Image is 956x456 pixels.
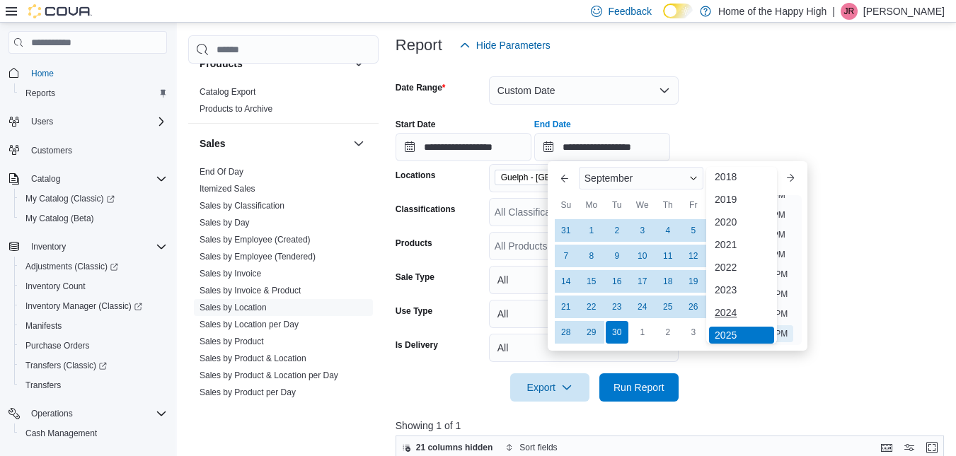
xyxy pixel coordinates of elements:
[534,133,670,161] input: Press the down key to enter a popover containing a calendar. Press the escape key to close the po...
[416,442,493,453] span: 21 columns hidden
[25,360,107,371] span: Transfers (Classic)
[580,194,603,216] div: Mo
[584,173,633,184] span: September
[20,278,167,295] span: Inventory Count
[709,281,774,298] div: 2023
[200,235,311,245] a: Sales by Employee (Created)
[200,303,267,312] a: Sales by Location
[25,380,61,391] span: Transfers
[709,327,774,344] div: 2025
[608,4,651,18] span: Feedback
[20,357,113,374] a: Transfers (Classic)
[657,296,679,318] div: day-25
[20,317,67,334] a: Manifests
[396,82,446,93] label: Date Range
[841,3,858,20] div: Jazmine Rice
[20,425,167,442] span: Cash Management
[25,193,115,204] span: My Catalog (Classic)
[580,296,603,318] div: day-22
[718,3,827,20] p: Home of the Happy High
[200,136,226,151] h3: Sales
[200,103,272,115] span: Products to Archive
[606,219,628,242] div: day-2
[519,442,557,453] span: Sort fields
[476,38,551,52] span: Hide Parameters
[25,261,118,272] span: Adjustments (Classic)
[3,140,173,160] button: Customers
[631,270,654,293] div: day-17
[901,439,918,456] button: Display options
[657,194,679,216] div: Th
[396,170,436,181] label: Locations
[396,305,432,317] label: Use Type
[709,236,774,253] div: 2021
[200,370,338,381] span: Sales by Product & Location per Day
[28,4,92,18] img: Cova
[614,380,664,394] span: Run Report
[631,296,654,318] div: day-24
[200,217,250,228] span: Sales by Day
[200,184,255,194] a: Itemized Sales
[555,270,577,293] div: day-14
[200,200,284,211] span: Sales by Classification
[657,270,679,293] div: day-18
[682,245,705,267] div: day-12
[25,405,167,422] span: Operations
[3,404,173,423] button: Operations
[200,252,316,262] a: Sales by Employee (Tendered)
[31,173,60,185] span: Catalog
[200,251,316,262] span: Sales by Employee (Tendered)
[31,241,66,252] span: Inventory
[25,113,167,130] span: Users
[396,37,442,54] h3: Report
[606,270,628,293] div: day-16
[396,204,456,215] label: Classifications
[631,194,654,216] div: We
[31,68,54,79] span: Home
[200,104,272,114] a: Products to Archive
[20,337,96,354] a: Purchase Orders
[31,145,72,156] span: Customers
[396,339,438,351] label: Is Delivery
[200,319,299,330] span: Sales by Location per Day
[25,170,66,187] button: Catalog
[14,83,173,103] button: Reports
[14,257,173,276] a: Adjustments (Classic)
[200,269,261,279] a: Sales by Invoice
[501,170,611,185] span: Guelph - [GEOGRAPHIC_DATA] - Fire & Flower
[25,238,167,255] span: Inventory
[631,245,654,267] div: day-10
[454,31,556,59] button: Hide Parameters
[188,83,379,123] div: Products
[396,238,432,249] label: Products
[709,214,774,230] div: 2020
[606,194,628,216] div: Tu
[579,167,703,189] div: Button. Open the month selector. September is currently selected.
[396,419,950,433] p: Showing 1 of 1
[534,119,571,130] label: End Date
[863,3,945,20] p: [PERSON_NAME]
[709,304,774,321] div: 2024
[555,194,577,216] div: Su
[350,55,367,72] button: Products
[20,258,124,275] a: Adjustments (Classic)
[20,317,167,334] span: Manifests
[489,76,679,105] button: Custom Date
[657,245,679,267] div: day-11
[555,219,577,242] div: day-31
[25,300,142,312] span: Inventory Manager (Classic)
[519,373,581,402] span: Export
[200,387,296,397] a: Sales by Product per Day
[923,439,940,456] button: Enter fullscreen
[200,166,243,177] span: End Of Day
[495,170,629,185] span: Guelph - Stone Square Centre - Fire & Flower
[580,219,603,242] div: day-1
[25,238,71,255] button: Inventory
[682,296,705,318] div: day-26
[14,356,173,375] a: Transfers (Classic)
[31,116,53,127] span: Users
[25,142,78,159] a: Customers
[20,425,103,442] a: Cash Management
[200,387,296,398] span: Sales by Product per Day
[606,321,628,344] div: day-30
